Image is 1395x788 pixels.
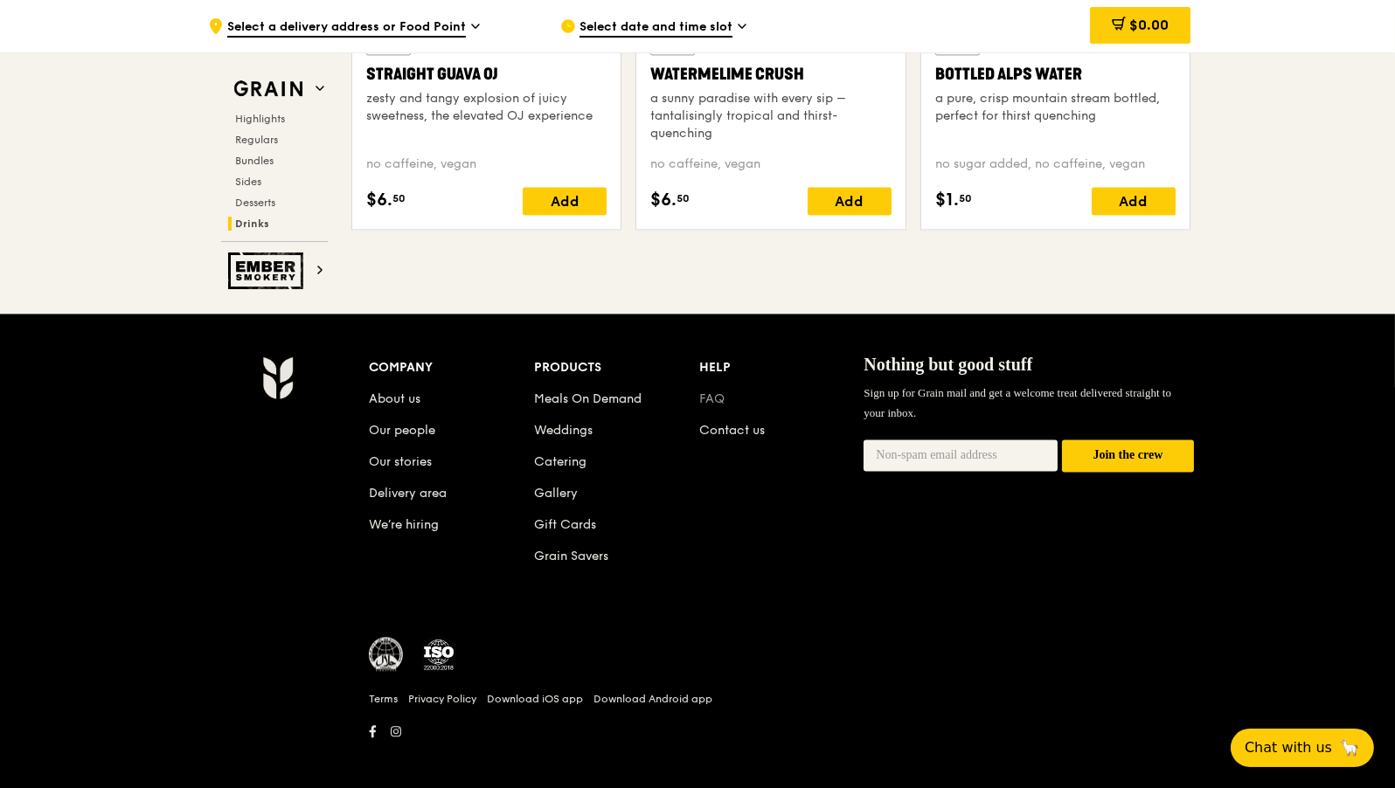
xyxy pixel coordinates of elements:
[959,191,972,205] span: 50
[650,156,891,173] div: no caffeine, vegan
[228,73,309,105] img: Grain web logo
[227,18,466,38] span: Select a delivery address or Food Point
[392,191,406,205] span: 50
[534,423,593,438] a: Weddings
[1231,729,1374,767] button: Chat with us🦙
[228,252,309,289] img: Ember Smokery web logo
[534,391,642,406] a: Meals On Demand
[699,356,864,380] div: Help
[366,62,607,86] div: Straight Guava OJ
[808,187,892,215] div: Add
[677,191,690,205] span: 50
[534,356,699,380] div: Products
[935,187,959,213] span: $1.
[1339,737,1360,758] span: 🦙
[1062,439,1194,472] button: Join the crew
[864,355,1032,374] span: Nothing but good stuff
[235,197,275,209] span: Desserts
[369,356,534,380] div: Company
[523,187,607,215] div: Add
[864,386,1171,418] span: Sign up for Grain mail and get a welcome treat delivered straight to your inbox.
[369,391,420,406] a: About us
[650,90,891,142] div: a sunny paradise with every sip – tantalisingly tropical and thirst-quenching
[262,356,293,399] img: Grain
[534,549,608,563] a: Grain Savers
[369,637,404,672] img: MUIS Halal Certified
[369,454,432,469] a: Our stories
[1129,17,1169,33] span: $0.00
[580,18,732,38] span: Select date and time slot
[699,423,765,438] a: Contact us
[369,692,398,706] a: Terms
[935,156,1176,173] div: no sugar added, no caffeine, vegan
[369,517,439,532] a: We’re hiring
[235,134,278,146] span: Regulars
[534,454,586,469] a: Catering
[1245,737,1332,758] span: Chat with us
[421,637,456,672] img: ISO Certified
[369,486,447,501] a: Delivery area
[1092,187,1176,215] div: Add
[235,113,285,125] span: Highlights
[366,187,392,213] span: $6.
[235,176,261,188] span: Sides
[650,62,891,86] div: Watermelime Crush
[408,692,476,706] a: Privacy Policy
[366,156,607,173] div: no caffeine, vegan
[650,187,677,213] span: $6.
[366,90,607,125] div: zesty and tangy explosion of juicy sweetness, the elevated OJ experience
[534,486,578,501] a: Gallery
[935,62,1176,86] div: Bottled Alps Water
[194,743,1201,757] h6: Revision
[487,692,583,706] a: Download iOS app
[235,155,274,167] span: Bundles
[935,90,1176,125] div: a pure, crisp mountain stream bottled, perfect for thirst quenching
[699,391,725,406] a: FAQ
[593,692,712,706] a: Download Android app
[235,218,269,230] span: Drinks
[864,439,1058,471] input: Non-spam email address
[534,517,596,532] a: Gift Cards
[369,423,435,438] a: Our people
